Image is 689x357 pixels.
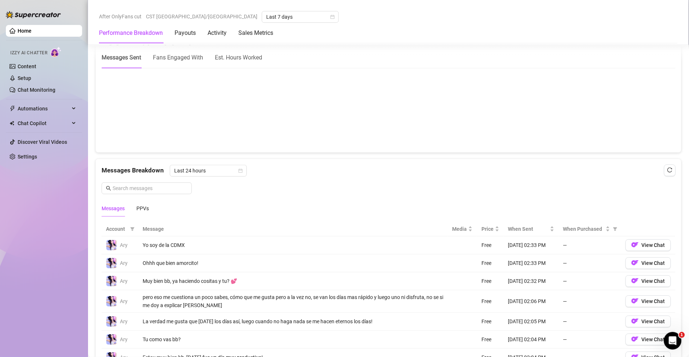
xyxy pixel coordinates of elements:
[626,262,671,267] a: OFView Chat
[612,223,619,234] span: filter
[559,254,621,272] td: —
[215,53,262,62] div: Est. Hours Worked
[106,296,117,306] img: Ary
[613,227,617,231] span: filter
[143,335,443,343] div: Tu como vas bb?
[143,259,443,267] div: Ohhh que bien amorcito!
[102,54,141,61] span: Messages Sent
[102,165,675,176] div: Messages Breakdown
[50,47,62,57] img: AI Chatter
[477,254,504,272] td: Free
[18,28,32,34] a: Home
[631,317,639,325] img: OF
[208,29,227,37] div: Activity
[106,276,117,286] img: Ary
[18,87,55,93] a: Chat Monitoring
[631,277,639,284] img: OF
[136,204,149,212] div: PPVs
[559,331,621,349] td: —
[18,75,31,81] a: Setup
[10,121,14,126] img: Chat Copilot
[504,222,559,236] th: When Sent
[626,280,671,285] a: OFView Chat
[120,278,128,284] span: Ary
[106,225,127,233] span: Account
[664,332,682,350] iframe: Intercom live chat
[642,260,665,266] span: View Chat
[120,260,128,266] span: Ary
[175,29,196,37] div: Payouts
[146,11,257,22] span: CST [GEOGRAPHIC_DATA]/[GEOGRAPHIC_DATA]
[143,317,443,325] div: La verdad me gusta que [DATE] los días así, luego cuando no haga nada se me hacen eternos los días!
[10,50,47,57] span: Izzy AI Chatter
[143,293,443,309] div: pero eso me cuestiona un poco sabes, cómo que me gusta pero a la vez no, se van los días mas rápi...
[99,11,142,22] span: After OnlyFans cut
[6,11,61,18] img: logo-BBDzfeDw.svg
[508,225,549,233] span: When Sent
[626,338,671,344] a: OFView Chat
[667,167,672,172] span: reload
[120,336,128,342] span: Ary
[631,241,639,248] img: OF
[559,222,621,236] th: When Purchased
[129,223,136,234] span: filter
[448,222,477,236] th: Media
[504,313,559,331] td: [DATE] 02:05 PM
[143,277,443,285] div: Muy bien bb, ya haciendo cositas y tu? 💕
[143,241,443,249] div: Yo soy de la CDMX
[559,272,621,290] td: —
[626,300,671,306] a: OFView Chat
[626,257,671,269] button: OFView Chat
[477,290,504,313] td: Free
[138,222,448,236] th: Message
[626,244,671,249] a: OFView Chat
[642,336,665,342] span: View Chat
[477,331,504,349] td: Free
[18,154,37,160] a: Settings
[559,290,621,313] td: —
[18,103,70,114] span: Automations
[238,29,273,37] div: Sales Metrics
[452,225,467,233] span: Media
[238,168,243,173] span: calendar
[106,316,117,327] img: Ary
[106,334,117,345] img: Ary
[477,236,504,254] td: Free
[102,204,125,212] div: Messages
[10,106,15,112] span: thunderbolt
[120,298,128,304] span: Ary
[477,222,504,236] th: Price
[504,236,559,254] td: [DATE] 02:33 PM
[153,54,203,61] span: Fans Engaged With
[18,63,36,69] a: Content
[504,290,559,313] td: [DATE] 02:06 PM
[626,275,671,287] button: OFView Chat
[266,11,334,22] span: Last 7 days
[174,165,242,176] span: Last 24 hours
[477,313,504,331] td: Free
[18,117,70,129] span: Chat Copilot
[504,254,559,272] td: [DATE] 02:33 PM
[99,29,163,37] div: Performance Breakdown
[330,15,335,19] span: calendar
[631,259,639,266] img: OF
[120,318,128,324] span: Ary
[626,334,671,345] button: OFView Chat
[626,295,671,307] button: OFView Chat
[559,313,621,331] td: —
[642,298,665,304] span: View Chat
[106,186,111,191] span: search
[563,225,604,233] span: When Purchased
[631,335,639,343] img: OF
[120,242,128,248] span: Ary
[113,184,187,192] input: Search messages
[626,316,671,327] button: OFView Chat
[626,239,671,251] button: OFView Chat
[18,139,67,145] a: Discover Viral Videos
[481,225,494,233] span: Price
[106,240,117,250] img: Ary
[559,236,621,254] td: —
[642,278,665,284] span: View Chat
[642,242,665,248] span: View Chat
[504,331,559,349] td: [DATE] 02:04 PM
